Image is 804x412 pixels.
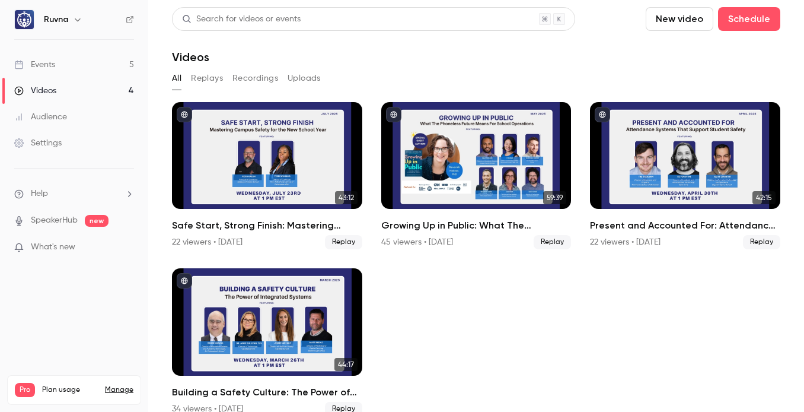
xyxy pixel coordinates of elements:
[543,191,566,204] span: 59:39
[31,188,48,200] span: Help
[172,7,780,405] section: Videos
[172,50,209,64] h1: Videos
[14,59,55,71] div: Events
[14,137,62,149] div: Settings
[14,188,134,200] li: help-dropdown-opener
[172,102,362,249] li: Safe Start, Strong Finish: Mastering Campus Safety for the New School Year
[334,358,358,371] span: 44:17
[172,385,362,400] h2: Building a Safety Culture: The Power of Integrated Systems
[42,385,98,395] span: Plan usage
[386,107,401,122] button: published
[590,102,780,249] a: 42:15Present and Accounted For: Attendance Systems That Support Student Safety22 viewers • [DATE]...
[15,383,35,397] span: Pro
[31,241,75,253] span: What's new
[15,10,34,29] img: Ruvna
[718,7,780,31] button: Schedule
[172,218,362,233] h2: Safe Start, Strong Finish: Mastering Campus Safety for the New School Year
[182,13,301,26] div: Search for videos or events
[288,69,321,88] button: Uploads
[335,191,358,204] span: 43:12
[191,69,223,88] button: Replays
[752,191,776,204] span: 42:15
[177,107,192,122] button: published
[325,235,362,249] span: Replay
[14,111,67,123] div: Audience
[172,102,362,249] a: 43:12Safe Start, Strong Finish: Mastering Campus Safety for the New School Year22 viewers • [DATE...
[172,236,243,248] div: 22 viewers • [DATE]
[590,102,780,249] li: Present and Accounted For: Attendance Systems That Support Student Safety
[105,385,133,395] a: Manage
[534,235,571,249] span: Replay
[381,102,572,249] a: 59:39Growing Up in Public: What The Phoneless Future Means For School Operations45 viewers • [DAT...
[85,215,109,227] span: new
[44,14,68,26] h6: Ruvna
[381,236,453,248] div: 45 viewers • [DATE]
[381,218,572,233] h2: Growing Up in Public: What The Phoneless Future Means For School Operations
[381,102,572,249] li: Growing Up in Public: What The Phoneless Future Means For School Operations
[172,69,181,88] button: All
[232,69,278,88] button: Recordings
[646,7,713,31] button: New video
[590,218,780,233] h2: Present and Accounted For: Attendance Systems That Support Student Safety
[743,235,780,249] span: Replay
[595,107,610,122] button: published
[14,85,56,97] div: Videos
[120,242,134,253] iframe: Noticeable Trigger
[31,214,78,227] a: SpeakerHub
[177,273,192,289] button: published
[590,236,661,248] div: 22 viewers • [DATE]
